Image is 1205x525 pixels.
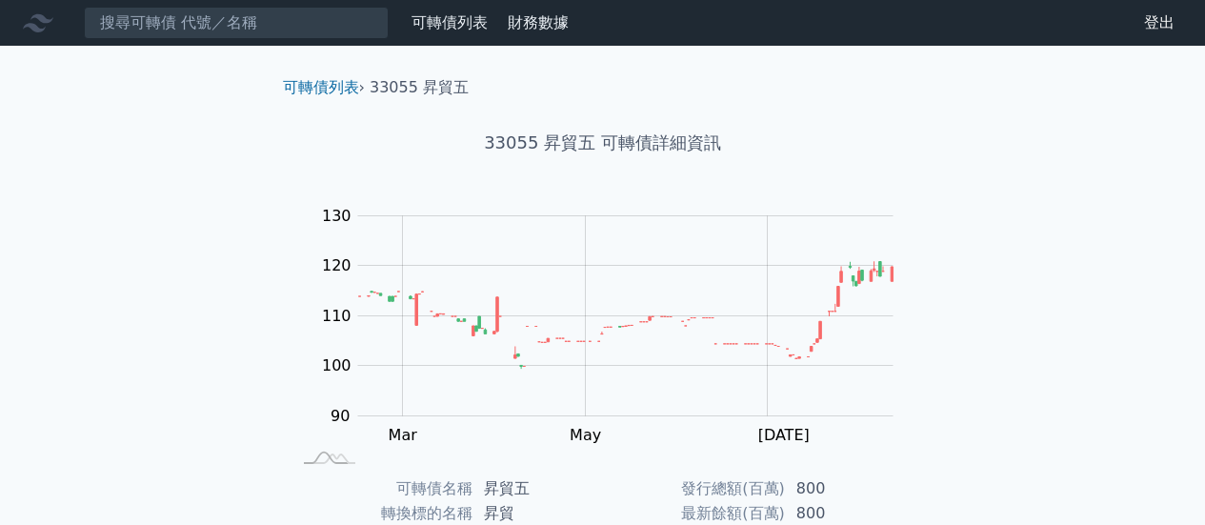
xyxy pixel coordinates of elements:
[603,476,785,501] td: 發行總額(百萬)
[785,476,915,501] td: 800
[472,476,603,501] td: 昇貿五
[412,13,488,31] a: 可轉債列表
[331,407,350,425] tspan: 90
[322,207,351,225] tspan: 130
[311,207,921,483] g: Chart
[570,426,601,444] tspan: May
[322,356,351,374] tspan: 100
[283,76,365,99] li: ›
[370,76,469,99] li: 33055 昇貿五
[757,426,809,444] tspan: [DATE]
[268,130,938,156] h1: 33055 昇貿五 可轉債詳細資訊
[508,13,569,31] a: 財務數據
[84,7,389,39] input: 搜尋可轉債 代號／名稱
[1129,8,1190,38] a: 登出
[322,256,351,274] tspan: 120
[291,476,472,501] td: 可轉債名稱
[322,307,351,325] tspan: 110
[388,426,417,444] tspan: Mar
[283,78,359,96] a: 可轉債列表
